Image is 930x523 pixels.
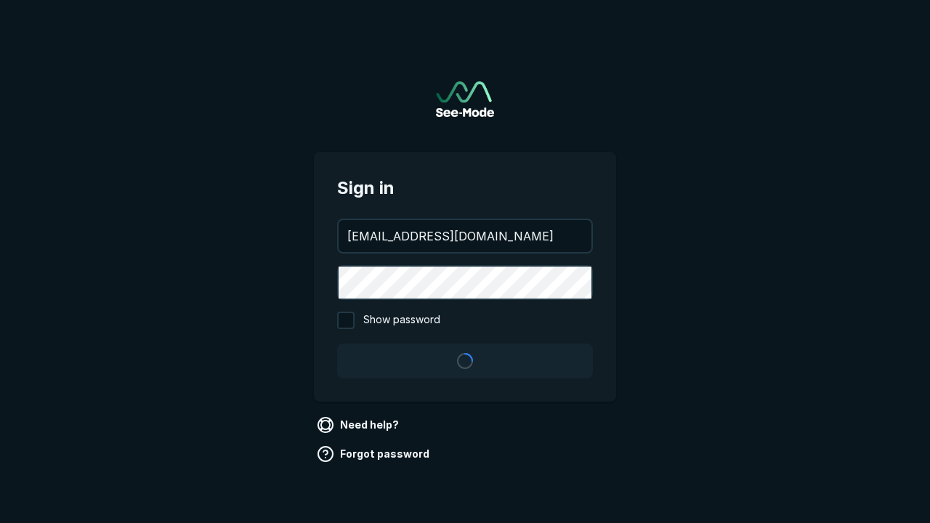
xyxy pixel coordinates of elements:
a: Need help? [314,413,405,437]
img: See-Mode Logo [436,81,494,117]
span: Show password [363,312,440,329]
a: Forgot password [314,442,435,466]
input: your@email.com [339,220,591,252]
a: Go to sign in [436,81,494,117]
span: Sign in [337,175,593,201]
